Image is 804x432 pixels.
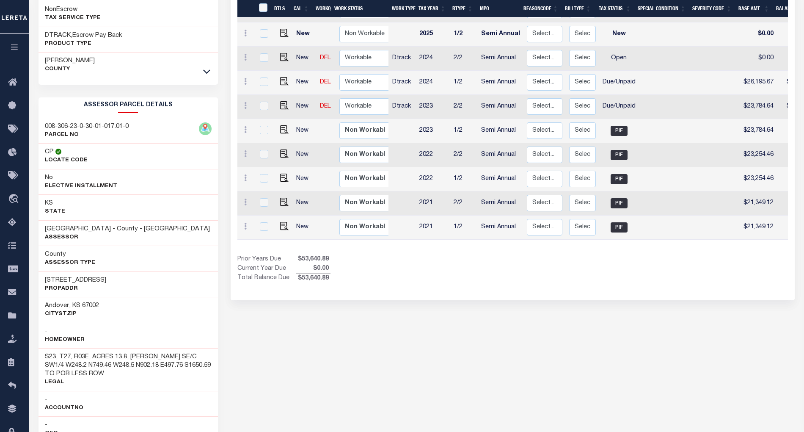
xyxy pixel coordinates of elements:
p: Elective Installment [45,182,117,191]
td: $0.00 [740,22,777,47]
td: New [293,191,317,216]
td: 2022 [416,143,450,167]
td: New [293,95,317,119]
td: 2021 [416,216,450,240]
td: 2/2 [450,143,478,167]
span: PIF [611,126,628,136]
td: Due/Unpaid [599,95,639,119]
span: $0.00 [296,264,330,274]
td: 1/2 [450,167,478,191]
p: County [45,65,95,74]
td: Total Balance Due [237,274,296,283]
td: Dtrack [389,47,416,71]
td: Semi Annual [478,167,523,191]
h3: [STREET_ADDRESS] [45,276,106,285]
td: 2025 [416,22,450,47]
span: $53,640.89 [296,274,330,283]
p: Assessor [45,233,210,242]
p: PropAddr [45,285,106,293]
h3: - [45,327,85,336]
p: Tax Service Type [45,14,101,22]
td: $23,784.64 [740,95,777,119]
td: Semi Annual [478,71,523,95]
td: $26,195.67 [740,71,777,95]
i: travel_explore [8,194,22,205]
p: PARCEL NO [45,131,129,139]
h3: - [45,396,83,404]
h3: S23, T27, R03E, ACRES 13.8, [PERSON_NAME] SE/C SW1/4 W248.2 N749.46 W248.5 N902.18 E497.76 S1650.... [45,353,212,378]
td: New [293,216,317,240]
span: PIF [611,222,628,233]
td: $21,349.12 [740,191,777,216]
td: Semi Annual [478,47,523,71]
td: New [293,167,317,191]
td: 1/2 [450,216,478,240]
td: Semi Annual [478,95,523,119]
p: Assessor Type [45,259,95,267]
td: Current Year Due [237,264,296,274]
span: PIF [611,198,628,208]
td: Semi Annual [478,119,523,143]
p: Locate Code [45,156,88,165]
td: Dtrack [389,95,416,119]
td: $21,349.12 [740,216,777,240]
a: DEL [320,79,331,85]
p: CityStZip [45,310,99,318]
a: DEL [320,55,331,61]
span: $53,640.89 [296,255,330,264]
td: $23,254.46 [740,143,777,167]
h3: [PERSON_NAME] [45,57,95,65]
h3: CP [45,148,54,156]
td: 1/2 [450,22,478,47]
h3: [GEOGRAPHIC_DATA] - County - [GEOGRAPHIC_DATA] [45,225,210,233]
td: 2024 [416,47,450,71]
td: New [293,47,317,71]
td: $23,784.64 [740,119,777,143]
td: Semi Annual [478,22,523,47]
a: DEL [320,103,331,109]
td: New [293,119,317,143]
td: Due/Unpaid [599,71,639,95]
h2: ASSESSOR PARCEL DETAILS [39,97,218,113]
td: Semi Annual [478,191,523,216]
td: $23,254.46 [740,167,777,191]
p: Product Type [45,40,122,48]
td: 2/2 [450,47,478,71]
td: 2023 [416,119,450,143]
td: New [293,143,317,167]
td: 2024 [416,71,450,95]
td: $0.00 [740,47,777,71]
td: 1/2 [450,71,478,95]
td: 2/2 [450,191,478,216]
td: Open [599,47,639,71]
h3: KS [45,199,65,208]
h3: DTRACK,Escrow Pay Back [45,31,122,40]
td: New [293,71,317,95]
h3: Andover, KS 67002 [45,302,99,310]
span: PIF [611,150,628,160]
p: Legal [45,378,212,387]
p: AccountNo [45,404,83,413]
td: 1/2 [450,119,478,143]
td: Prior Years Due [237,255,296,264]
p: Homeowner [45,336,85,344]
h3: County [45,250,95,259]
td: 2/2 [450,95,478,119]
td: Semi Annual [478,143,523,167]
td: 2021 [416,191,450,216]
h3: No [45,174,53,182]
span: PIF [611,174,628,184]
p: State [45,208,65,216]
td: New [599,22,639,47]
h3: 008-306-23-0-30-01-017.01-0 [45,122,129,131]
td: 2023 [416,95,450,119]
td: 2022 [416,167,450,191]
td: New [293,22,317,47]
td: Semi Annual [478,216,523,240]
h3: NonEscrow [45,6,101,14]
h3: - [45,421,58,429]
td: Dtrack [389,71,416,95]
